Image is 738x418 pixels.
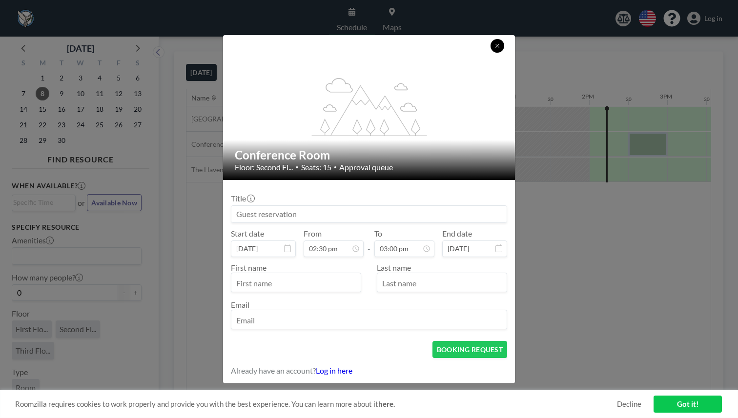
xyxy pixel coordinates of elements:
label: Last name [377,263,411,272]
label: To [374,229,382,239]
a: Log in here [316,366,352,375]
span: Floor: Second Fl... [235,162,293,172]
input: Last name [377,275,507,292]
label: Email [231,300,249,309]
g: flex-grow: 1.2; [312,77,427,136]
label: First name [231,263,266,272]
h2: Conference Room [235,148,504,162]
span: Approval queue [339,162,393,172]
input: Email [231,312,507,329]
a: Decline [617,399,641,409]
label: From [304,229,322,239]
a: Got it! [654,396,722,413]
span: Roomzilla requires cookies to work properly and provide you with the best experience. You can lea... [15,399,617,409]
label: End date [442,229,472,239]
span: • [295,163,299,171]
button: BOOKING REQUEST [432,341,507,358]
label: Start date [231,229,264,239]
a: here. [378,399,395,408]
input: First name [231,275,361,292]
span: - [368,232,370,254]
label: Title [231,194,254,203]
span: Already have an account? [231,366,316,376]
input: Guest reservation [231,206,507,222]
span: Seats: 15 [301,162,331,172]
span: • [334,164,337,170]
